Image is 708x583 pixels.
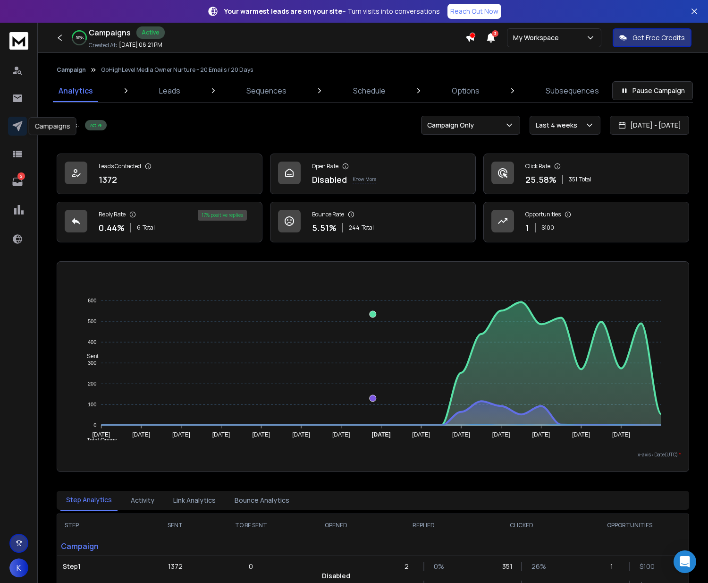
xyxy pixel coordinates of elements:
[8,172,27,191] a: 2
[229,490,295,511] button: Bounce Analytics
[153,79,186,102] a: Leads
[57,154,262,194] a: Leads Contacted1372
[375,514,472,537] th: REPLIED
[610,562,620,571] p: 1
[168,490,221,511] button: Link Analytics
[632,33,685,43] p: Get Free Credits
[136,26,165,39] div: Active
[372,431,391,438] tspan: [DATE]
[531,562,541,571] p: 26 %
[540,79,605,102] a: Subsequences
[99,163,141,170] p: Leads Contacted
[224,7,440,16] p: – Turn visits into conversations
[362,224,374,231] span: Total
[569,176,577,183] span: 351
[60,489,118,511] button: Step Analytics
[88,298,96,303] tspan: 600
[525,163,550,170] p: Click Rate
[249,562,253,571] p: 0
[525,221,529,234] p: 1
[99,221,125,234] p: 0.44 %
[349,224,360,231] span: 244
[572,431,590,438] tspan: [DATE]
[89,27,131,38] h1: Campaigns
[99,211,126,218] p: Reply Rate
[353,176,376,183] p: Know More
[452,85,480,96] p: Options
[525,173,556,186] p: 25.58 %
[612,431,630,438] tspan: [DATE]
[427,120,478,130] p: Campaign Only
[492,431,510,438] tspan: [DATE]
[532,431,550,438] tspan: [DATE]
[241,79,292,102] a: Sequences
[640,562,649,571] p: $ 100
[502,562,512,571] p: 351
[205,514,297,537] th: TO BE SENT
[63,562,140,571] p: Step 1
[483,202,689,242] a: Opportunities1$100
[610,116,689,135] button: [DATE] - [DATE]
[434,562,443,571] p: 0 %
[472,514,570,537] th: CLICKED
[353,85,386,96] p: Schedule
[99,173,117,186] p: 1372
[57,66,86,74] button: Campaign
[270,202,476,242] a: Bounce Rate5.51%244Total
[146,514,205,537] th: SENT
[88,381,96,386] tspan: 200
[93,431,110,438] tspan: [DATE]
[413,431,430,438] tspan: [DATE]
[59,85,93,96] p: Analytics
[57,514,146,537] th: STEP
[198,210,247,221] div: 17 % positive replies
[88,402,96,407] tspan: 100
[143,224,155,231] span: Total
[125,490,160,511] button: Activity
[312,211,344,218] p: Bounce Rate
[347,79,391,102] a: Schedule
[297,514,375,537] th: OPENED
[446,79,485,102] a: Options
[492,30,498,37] span: 3
[546,85,599,96] p: Subsequences
[57,537,146,556] p: Campaign
[224,7,342,16] strong: Your warmest leads are on your site
[101,66,253,74] p: GoHighLevel Media Owner Nurture – 20 Emails / 20 Days
[253,431,270,438] tspan: [DATE]
[93,422,96,428] tspan: 0
[612,81,693,100] button: Pause Campaign
[132,431,150,438] tspan: [DATE]
[65,451,681,458] p: x-axis : Date(UTC)
[159,85,180,96] p: Leads
[312,173,347,186] p: Disabled
[89,42,117,49] p: Created At:
[17,172,25,180] p: 2
[9,558,28,577] button: K
[88,360,96,366] tspan: 300
[57,202,262,242] a: Reply Rate0.44%6Total17% positive replies
[270,154,476,194] a: Open RateDisabledKnow More
[513,33,563,43] p: My Workspace
[312,163,338,170] p: Open Rate
[88,318,96,324] tspan: 500
[168,562,183,571] p: 1372
[332,431,350,438] tspan: [DATE]
[172,431,190,438] tspan: [DATE]
[212,431,230,438] tspan: [DATE]
[447,4,501,19] a: Reach Out Now
[450,7,498,16] p: Reach Out Now
[452,431,470,438] tspan: [DATE]
[76,35,84,41] p: 55 %
[80,353,99,360] span: Sent
[137,224,141,231] span: 6
[88,339,96,345] tspan: 400
[571,514,689,537] th: OPPORTUNITIES
[80,437,117,444] span: Total Opens
[536,120,581,130] p: Last 4 weeks
[525,211,561,218] p: Opportunities
[246,85,287,96] p: Sequences
[322,571,350,581] p: Disabled
[613,28,691,47] button: Get Free Credits
[674,550,696,573] div: Open Intercom Messenger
